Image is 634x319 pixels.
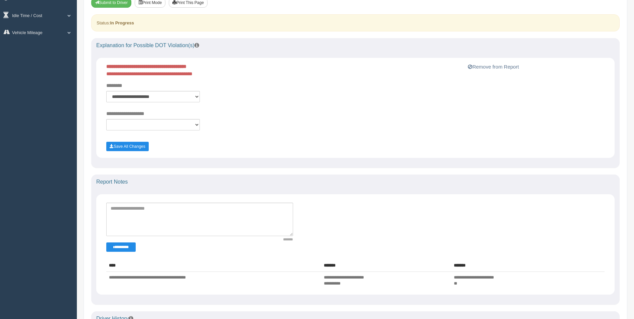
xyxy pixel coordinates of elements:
[91,38,620,53] div: Explanation for Possible DOT Violation(s)
[110,20,134,25] strong: In Progress
[91,175,620,189] div: Report Notes
[466,63,521,71] button: Remove from Report
[91,14,620,31] div: Status:
[106,242,136,252] button: Change Filter Options
[106,142,149,151] button: Save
